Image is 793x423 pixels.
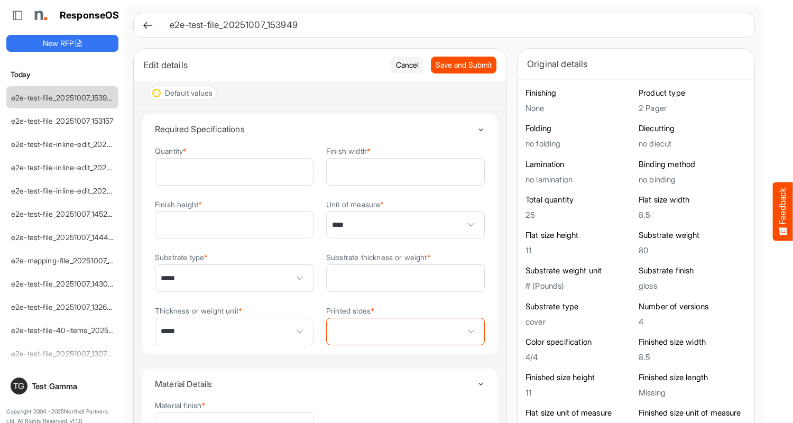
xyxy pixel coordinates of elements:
h6: Total quantity [525,195,633,205]
h5: no diecut [639,139,746,148]
button: Cancel [391,57,423,73]
h6: e2e-test-file_20251007_153949 [170,21,737,30]
h5: cover [525,317,633,326]
h5: 4/4 [525,353,633,362]
h5: Missing [639,388,746,397]
h6: Lamination [525,159,633,170]
h6: Substrate type [525,301,633,312]
h4: Required Specifications [155,124,477,134]
div: Test Gamma [32,382,114,390]
span: Save and Submit [436,59,492,71]
h5: 11 [525,388,633,397]
h6: Finished size width [639,337,746,347]
h5: 8.5 [639,353,746,362]
h5: None [525,104,633,113]
a: e2e-test-file_20251007_145239 [11,209,116,218]
h5: gloss [639,281,746,290]
h6: Substrate finish [639,265,746,276]
label: Finish width [326,147,371,155]
label: Material finish [155,401,206,409]
h6: Product type [639,88,746,98]
label: Quantity [155,147,187,155]
h6: Number of versions [639,301,746,312]
h5: no binding [639,175,746,184]
h6: Flat size height [525,230,633,241]
h5: 80 [639,246,746,255]
div: Default values [165,89,213,97]
h6: Today [6,69,118,80]
h6: Flat size width [639,195,746,205]
a: e2e-test-file_20251007_144407 [11,233,117,242]
h5: 11 [525,246,633,255]
summary: Toggle content [155,369,485,399]
button: Save and Submit Progress [431,57,496,73]
h6: Finished size unit of measure [639,408,746,418]
h6: Substrate weight unit [525,265,633,276]
label: Thickness or weight unit [155,307,242,315]
img: Northell [29,5,50,26]
label: Printed sides [326,307,374,315]
a: e2e-test-file-inline-edit_20251007_151626 [11,140,151,149]
a: e2e-test-file_20251007_153157 [11,116,114,125]
div: Original details [527,57,745,71]
h5: 25 [525,210,633,219]
label: Finish height [155,200,202,208]
h6: Flat size unit of measure [525,408,633,418]
h5: # (Pounds) [525,281,633,290]
h6: Color specification [525,337,633,347]
h6: Binding method [639,159,746,170]
h4: Material Details [155,379,477,389]
h6: Diecutting [639,123,746,134]
a: e2e-mapping-file_20251007_133137 [11,256,130,265]
h5: 4 [639,317,746,326]
h5: no folding [525,139,633,148]
h6: Folding [525,123,633,134]
h5: 8.5 [639,210,746,219]
label: Substrate thickness or weight [326,253,431,261]
h6: Finished size height [525,372,633,383]
label: Substrate type [155,253,208,261]
h1: ResponseOS [60,10,119,21]
h5: 2 Pager [639,104,746,113]
button: New RFP [6,35,118,52]
a: e2e-test-file_20251007_143038 [11,279,117,288]
a: e2e-test-file_20251007_153949 [11,93,116,102]
a: e2e-test-file-inline-edit_20251007_150549 [11,186,154,195]
summary: Toggle content [155,114,485,144]
label: Unit of measure [326,200,384,208]
a: e2e-test-file-40-items_20251007_131038 [11,326,149,335]
span: TG [13,382,24,390]
a: e2e-test-file-inline-edit_20251007_150855 [11,163,153,172]
h6: Finished size length [639,372,746,383]
div: Edit details [143,58,383,72]
a: e2e-test-file_20251007_132655 [11,302,116,311]
h6: Finishing [525,88,633,98]
button: Feedback [773,182,793,241]
h6: Substrate weight [639,230,746,241]
h5: no lamination [525,175,633,184]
